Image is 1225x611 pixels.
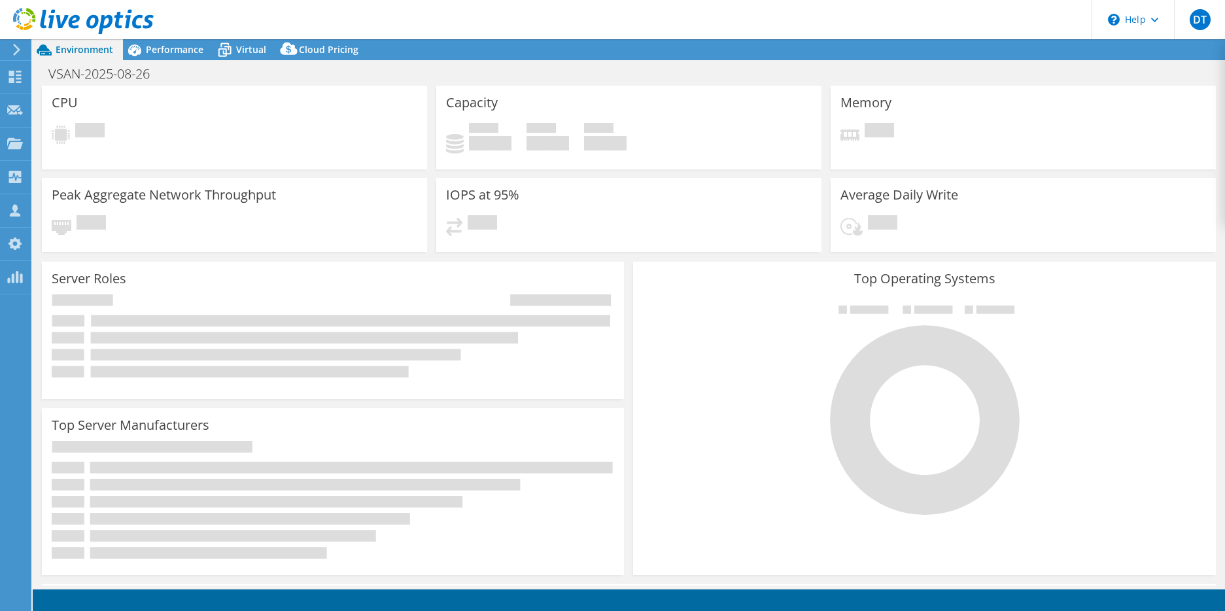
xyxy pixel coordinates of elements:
[446,96,498,110] h3: Capacity
[643,271,1205,286] h3: Top Operating Systems
[584,136,627,150] h4: 0 GiB
[446,188,519,202] h3: IOPS at 95%
[52,96,78,110] h3: CPU
[56,43,113,56] span: Environment
[52,418,209,432] h3: Top Server Manufacturers
[865,123,894,141] span: Pending
[868,215,897,233] span: Pending
[840,188,958,202] h3: Average Daily Write
[299,43,358,56] span: Cloud Pricing
[1108,14,1120,26] svg: \n
[584,123,613,136] span: Total
[75,123,105,141] span: Pending
[469,136,511,150] h4: 0 GiB
[52,188,276,202] h3: Peak Aggregate Network Throughput
[526,136,569,150] h4: 0 GiB
[236,43,266,56] span: Virtual
[469,123,498,136] span: Used
[526,123,556,136] span: Free
[146,43,203,56] span: Performance
[52,271,126,286] h3: Server Roles
[43,67,170,81] h1: VSAN-2025-08-26
[468,215,497,233] span: Pending
[77,215,106,233] span: Pending
[1190,9,1211,30] span: DT
[840,96,891,110] h3: Memory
